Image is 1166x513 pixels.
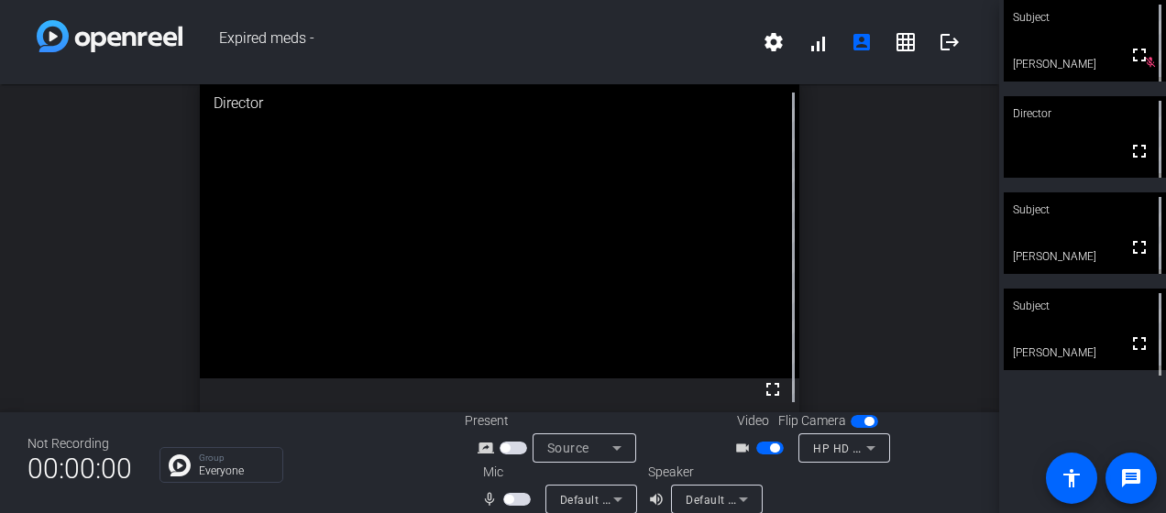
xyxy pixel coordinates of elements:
mat-icon: fullscreen [1128,140,1150,162]
span: Source [547,441,589,455]
span: HP HD Camera (30c9:000f) [813,441,961,455]
button: signal_cellular_alt [796,20,840,64]
div: Present [465,411,648,431]
mat-icon: fullscreen [1128,236,1150,258]
span: Expired meds - [182,20,752,64]
mat-icon: fullscreen [762,378,784,400]
mat-icon: fullscreen [1128,44,1150,66]
div: Subject [1004,289,1166,323]
mat-icon: grid_on [895,31,917,53]
span: Flip Camera [778,411,846,431]
img: white-gradient.svg [37,20,182,52]
div: Subject [1004,192,1166,227]
mat-icon: volume_up [648,488,670,510]
mat-icon: fullscreen [1128,333,1150,355]
p: Group [199,453,273,463]
p: Everyone [199,465,273,476]
mat-icon: videocam_outline [734,437,756,459]
mat-icon: mic_none [481,488,503,510]
span: Default - Speakers (Realtek(R) Audio) [686,492,884,507]
img: Chat Icon [169,454,191,476]
mat-icon: screen_share_outline [478,437,500,459]
div: Director [1004,96,1166,131]
mat-icon: logout [939,31,961,53]
mat-icon: accessibility [1061,467,1083,489]
div: Not Recording [27,434,132,453]
mat-icon: message [1120,467,1142,489]
div: Mic [465,463,648,482]
span: 00:00:00 [27,446,132,491]
div: Speaker [648,463,758,482]
span: Default - Microphone Array (Intel® Smart Sound Technology for Digital Microphones) [560,492,1015,507]
mat-icon: account_box [851,31,873,53]
span: Video [737,411,769,431]
div: Director [200,79,799,128]
mat-icon: settings [763,31,785,53]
